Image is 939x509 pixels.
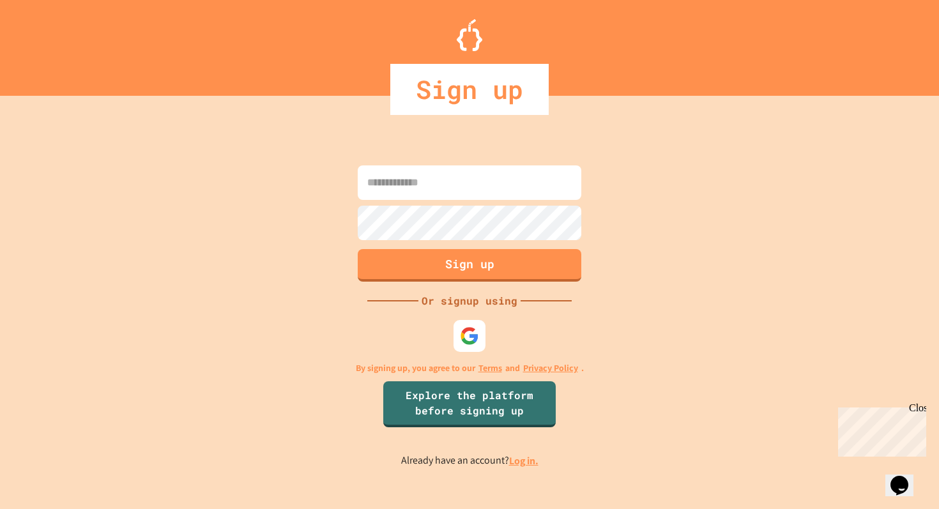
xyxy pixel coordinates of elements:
[478,361,502,375] a: Terms
[401,453,538,469] p: Already have an account?
[509,454,538,467] a: Log in.
[460,326,479,346] img: google-icon.svg
[457,19,482,51] img: Logo.svg
[418,293,521,308] div: Or signup using
[523,361,578,375] a: Privacy Policy
[390,64,549,115] div: Sign up
[5,5,88,81] div: Chat with us now!Close
[885,458,926,496] iframe: chat widget
[358,249,581,282] button: Sign up
[833,402,926,457] iframe: chat widget
[356,361,584,375] p: By signing up, you agree to our and .
[383,381,556,427] a: Explore the platform before signing up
